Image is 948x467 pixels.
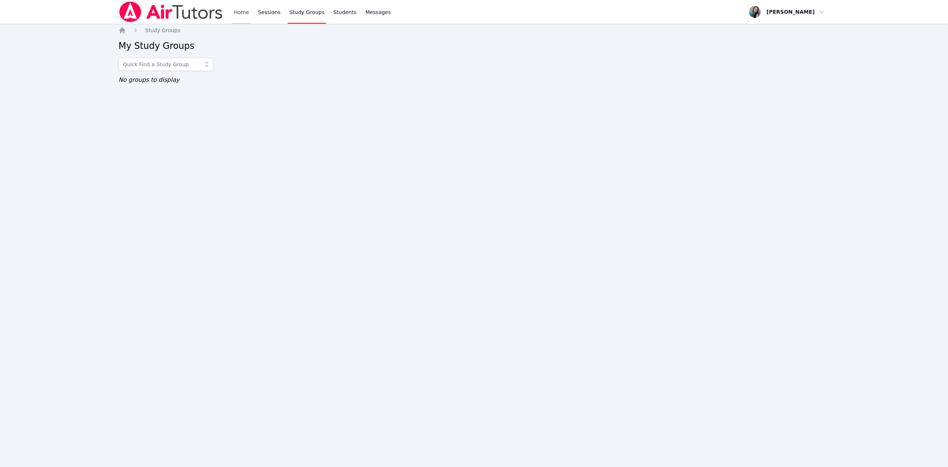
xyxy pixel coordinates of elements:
input: Quick Find a Study Group [118,58,213,71]
a: Study Groups [145,27,180,34]
h2: My Study Groups [118,40,829,52]
span: Messages [365,9,391,16]
img: Air Tutors [118,1,223,22]
span: No groups to display [118,76,180,83]
nav: Breadcrumb [118,27,829,34]
span: Study Groups [145,27,180,33]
